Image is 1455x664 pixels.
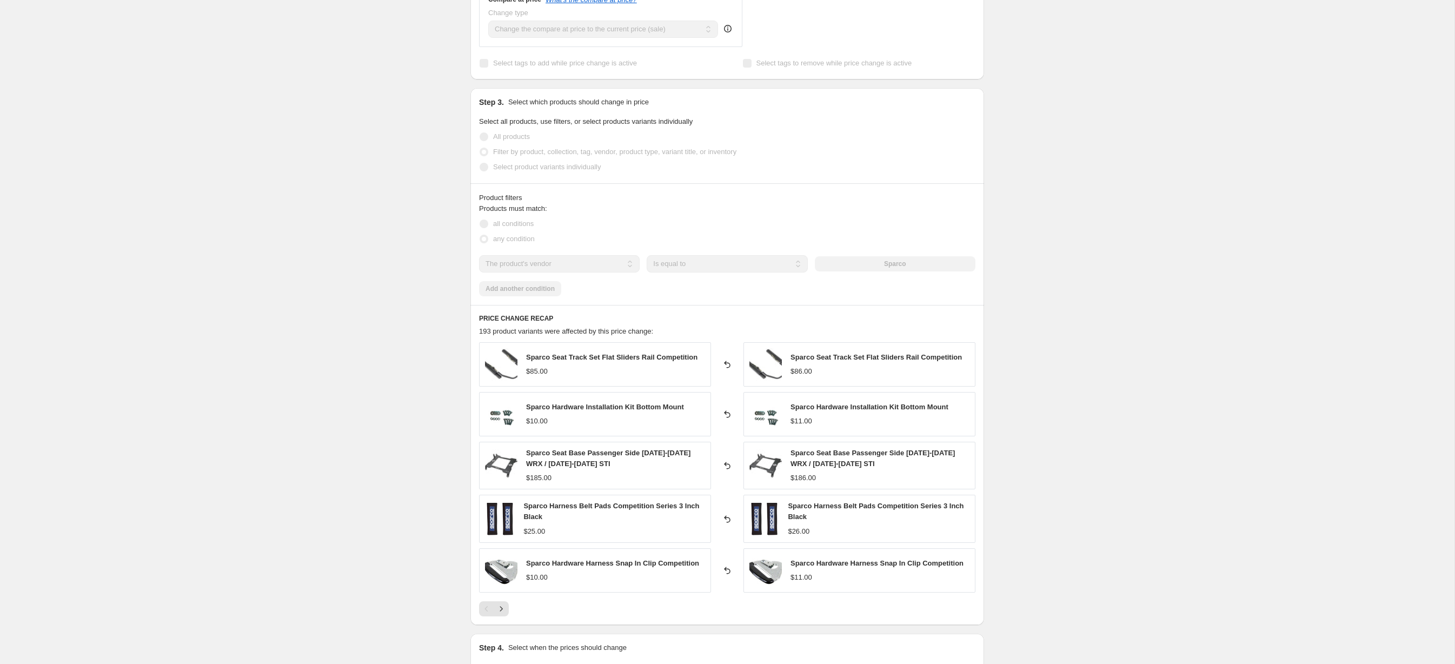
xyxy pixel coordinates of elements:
p: Select which products should change in price [508,97,649,108]
h2: Step 3. [479,97,504,108]
img: sparco-harness-belt-pads-competition-series-3-inch-black-01098s3n-871412_80x.jpg [749,503,779,535]
span: Sparco Harness Belt Pads Competition Series 3 Inch Black [523,502,699,521]
h6: PRICE CHANGE RECAP [479,314,975,323]
img: sparco-seat-track-set-flat-sliders-rail-competition-00493-683186_80x.jpg [749,348,782,381]
img: sparco-seat-base-passenger-side-2002-2007-wrx-2004-2007-sti-600sb019r-633398_80x.jpg [749,449,782,482]
div: $25.00 [523,526,545,537]
button: Next [494,601,509,616]
div: $26.00 [788,526,809,537]
span: Sparco Harness Belt Pads Competition Series 3 Inch Black [788,502,964,521]
div: $85.00 [526,366,548,377]
span: Sparco Hardware Installation Kit Bottom Mount [790,403,948,411]
div: $186.00 [790,473,816,483]
span: Sparco Seat Track Set Flat Sliders Rail Competition [526,353,697,361]
span: Select all products, use filters, or select products variants individually [479,117,693,125]
span: any condition [493,235,535,243]
span: Select tags to remove while price change is active [756,59,912,67]
span: Sparco Hardware Installation Kit Bottom Mount [526,403,684,411]
img: sparco-seat-base-passenger-side-2002-2007-wrx-2004-2007-sti-600sb019r-633398_80x.jpg [485,449,517,482]
img: sparco-hardware-installation-kit-bottom-mount-50001zs-104633_80x.jpg [749,398,782,430]
div: $10.00 [526,572,548,583]
div: $86.00 [790,366,812,377]
div: $11.00 [790,416,812,427]
img: sparco-hardware-harness-snap-in-clip-competition-049102-702863_80x.jpg [485,554,517,587]
span: Select product variants individually [493,163,601,171]
span: Change type [488,9,528,17]
h2: Step 4. [479,642,504,653]
span: Sparco Seat Track Set Flat Sliders Rail Competition [790,353,962,361]
span: Filter by product, collection, tag, vendor, product type, variant title, or inventory [493,148,736,156]
img: sparco-hardware-installation-kit-bottom-mount-50001zs-104633_80x.jpg [485,398,517,430]
span: Sparco Seat Base Passenger Side [DATE]-[DATE] WRX / [DATE]-[DATE] STI [526,449,690,468]
span: Sparco Hardware Harness Snap In Clip Competition [790,559,964,567]
p: Select when the prices should change [508,642,627,653]
img: sparco-harness-belt-pads-competition-series-3-inch-black-01098s3n-871412_80x.jpg [485,503,515,535]
span: 193 product variants were affected by this price change: [479,327,653,335]
span: All products [493,132,530,141]
div: $185.00 [526,473,552,483]
span: Products must match: [479,204,547,213]
img: sparco-hardware-harness-snap-in-clip-competition-049102-702863_80x.jpg [749,554,782,587]
span: all conditions [493,220,534,228]
div: $11.00 [790,572,812,583]
div: Product filters [479,192,975,203]
nav: Pagination [479,601,509,616]
span: Sparco Seat Base Passenger Side [DATE]-[DATE] WRX / [DATE]-[DATE] STI [790,449,955,468]
img: sparco-seat-track-set-flat-sliders-rail-competition-00493-683186_80x.jpg [485,348,517,381]
span: Select tags to add while price change is active [493,59,637,67]
div: $10.00 [526,416,548,427]
span: Sparco Hardware Harness Snap In Clip Competition [526,559,699,567]
div: help [722,23,733,34]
